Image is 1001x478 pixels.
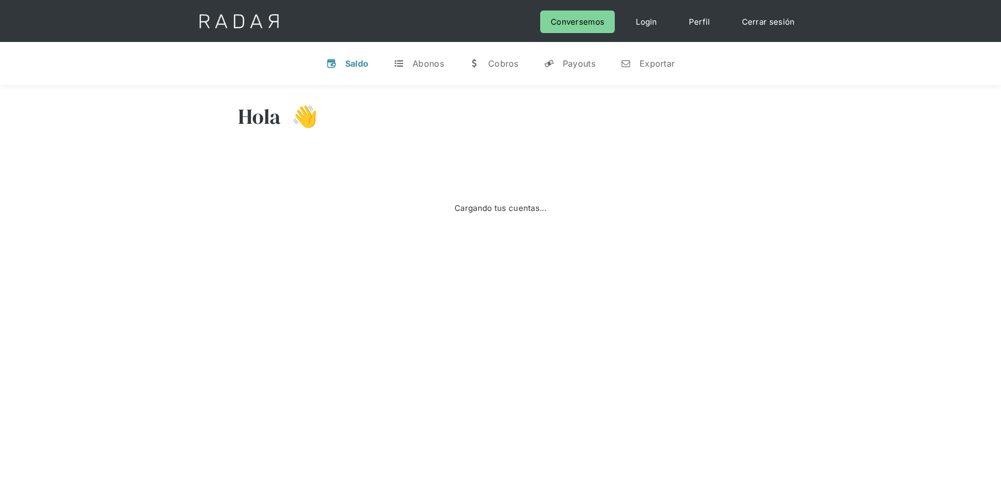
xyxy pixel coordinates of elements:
[639,58,675,69] div: Exportar
[540,10,615,33] a: Conversemos
[678,10,721,33] a: Perfil
[281,103,318,130] h3: 👋
[469,58,480,69] div: w
[731,10,806,33] a: Cerrar sesión
[625,10,668,33] a: Login
[563,58,595,69] div: Payouts
[455,201,546,215] div: Cargando tus cuentas...
[345,58,369,69] div: Saldo
[238,103,281,130] h3: Hola
[488,58,519,69] div: Cobros
[621,58,631,69] div: n
[544,58,554,69] div: y
[326,58,337,69] div: v
[412,58,444,69] div: Abonos
[394,58,404,69] div: t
